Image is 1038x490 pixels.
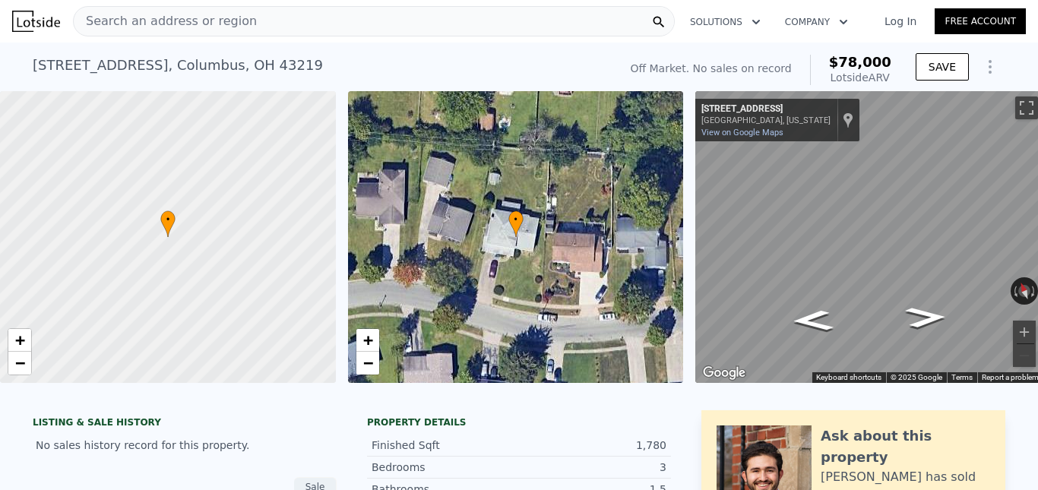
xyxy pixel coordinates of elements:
button: Rotate counterclockwise [1011,277,1019,305]
div: [STREET_ADDRESS] , Columbus , OH 43219 [33,55,323,76]
button: Zoom out [1013,344,1036,367]
div: Finished Sqft [372,438,519,453]
a: Log In [866,14,935,29]
div: LISTING & SALE HISTORY [33,416,337,432]
div: [STREET_ADDRESS] [701,103,831,115]
span: © 2025 Google [891,373,942,381]
path: Go East, Pine Valley Rd [888,302,965,333]
div: Property details [367,416,671,428]
img: Google [699,363,749,383]
div: Bedrooms [372,460,519,475]
span: − [15,353,25,372]
path: Go West, Pine Valley Rd [774,305,851,337]
a: Free Account [935,8,1026,34]
div: [GEOGRAPHIC_DATA], [US_STATE] [701,115,831,125]
div: • [160,210,176,237]
a: View on Google Maps [701,128,783,138]
img: Lotside [12,11,60,32]
div: Lotside ARV [829,70,891,85]
button: Rotate clockwise [1030,277,1038,305]
div: 3 [519,460,666,475]
button: SAVE [916,53,969,81]
a: Zoom in [8,329,31,352]
div: Ask about this property [821,425,990,468]
a: Zoom out [356,352,379,375]
button: Keyboard shortcuts [816,372,881,383]
span: • [508,213,524,226]
a: Terms (opens in new tab) [951,373,973,381]
a: Show location on map [843,112,853,128]
div: No sales history record for this property. [33,432,337,459]
div: Off Market. No sales on record [630,61,791,76]
a: Zoom out [8,352,31,375]
button: Company [773,8,860,36]
div: • [508,210,524,237]
a: Zoom in [356,329,379,352]
span: + [15,330,25,349]
button: Reset the view [1014,277,1034,306]
span: − [362,353,372,372]
span: + [362,330,372,349]
button: Solutions [678,8,773,36]
button: Zoom in [1013,321,1036,343]
button: Toggle fullscreen view [1015,96,1038,119]
span: Search an address or region [74,12,257,30]
button: Show Options [975,52,1005,82]
span: $78,000 [829,54,891,70]
div: 1,780 [519,438,666,453]
a: Open this area in Google Maps (opens a new window) [699,363,749,383]
span: • [160,213,176,226]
